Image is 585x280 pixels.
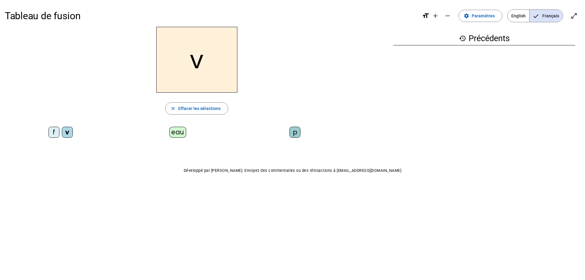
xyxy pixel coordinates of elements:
button: Effacer les sélections [165,102,228,115]
mat-icon: remove [444,12,451,19]
mat-icon: add [432,12,439,19]
span: Effacer les sélections [178,105,221,112]
span: Paramètres [472,12,495,19]
mat-icon: format_size [422,12,429,19]
mat-icon: close [170,106,176,111]
p: Développé par [PERSON_NAME]. Envoyez des commentaires ou des rétroactions à [EMAIL_ADDRESS][DOMAI... [5,167,580,174]
mat-icon: open_in_full [570,12,578,19]
div: eau [169,127,186,138]
div: v [62,127,73,138]
mat-icon: settings [464,13,469,19]
div: f [48,127,59,138]
span: English [508,10,529,22]
span: Français [530,10,563,22]
button: Diminuer la taille de la police [441,10,454,22]
button: Paramètres [459,10,502,22]
h1: Tableau de fusion [5,6,417,26]
button: Augmenter la taille de la police [429,10,441,22]
h3: Précédents [393,32,575,45]
h2: v [156,27,237,93]
mat-icon: history [459,35,466,42]
div: p [289,127,300,138]
mat-button-toggle-group: Language selection [507,9,563,22]
button: Entrer en plein écran [568,10,580,22]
